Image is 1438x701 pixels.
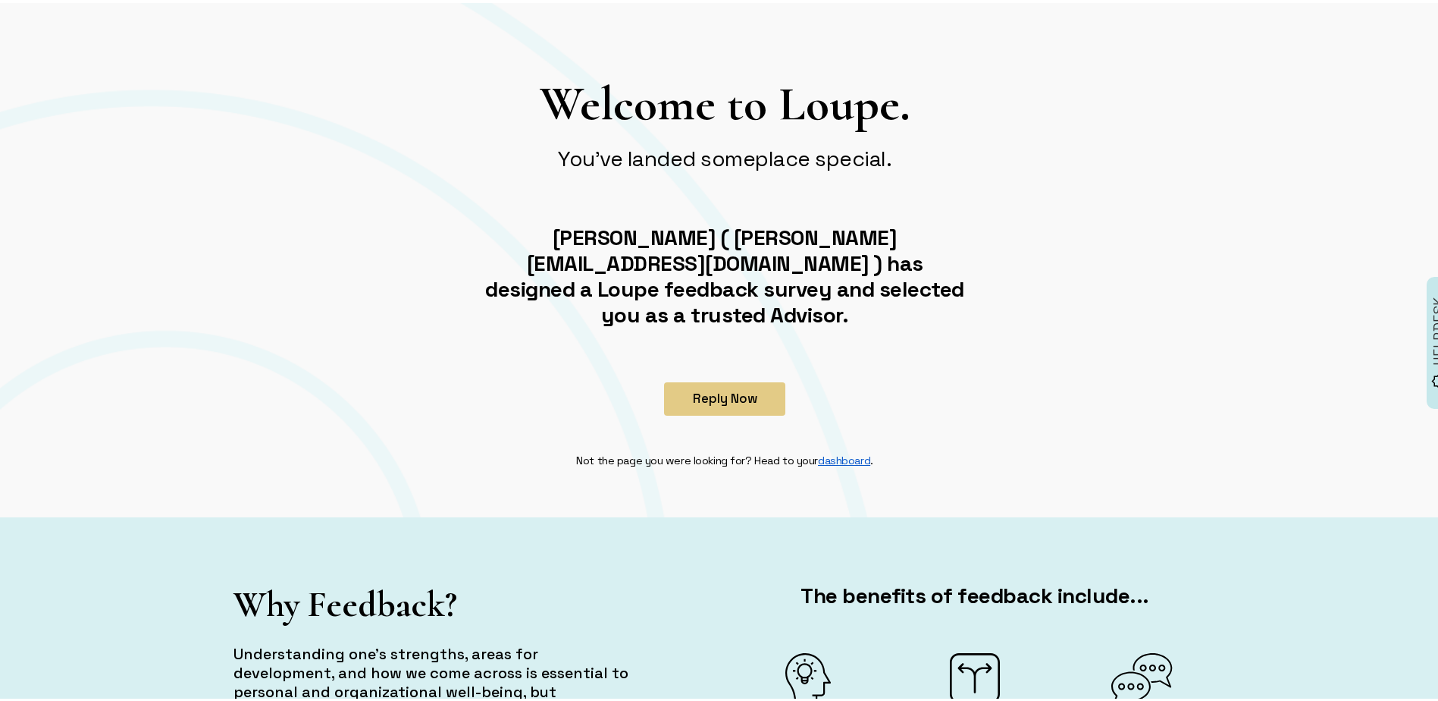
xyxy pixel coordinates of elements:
[484,222,966,325] h2: [PERSON_NAME] ( [PERSON_NAME][EMAIL_ADDRESS][DOMAIN_NAME] ) has designed a Loupe feedback survey ...
[484,71,966,130] h1: Welcome to Loupe.
[567,449,882,466] div: Not the page you were looking for? Head to your .
[484,143,966,168] h2: You've landed someplace special.
[950,650,1000,700] img: FFFF
[233,580,632,624] h1: Why Feedback?
[818,451,870,464] a: dashboard
[734,580,1216,605] h2: The benefits of feedback include...
[664,379,785,413] button: Reply Now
